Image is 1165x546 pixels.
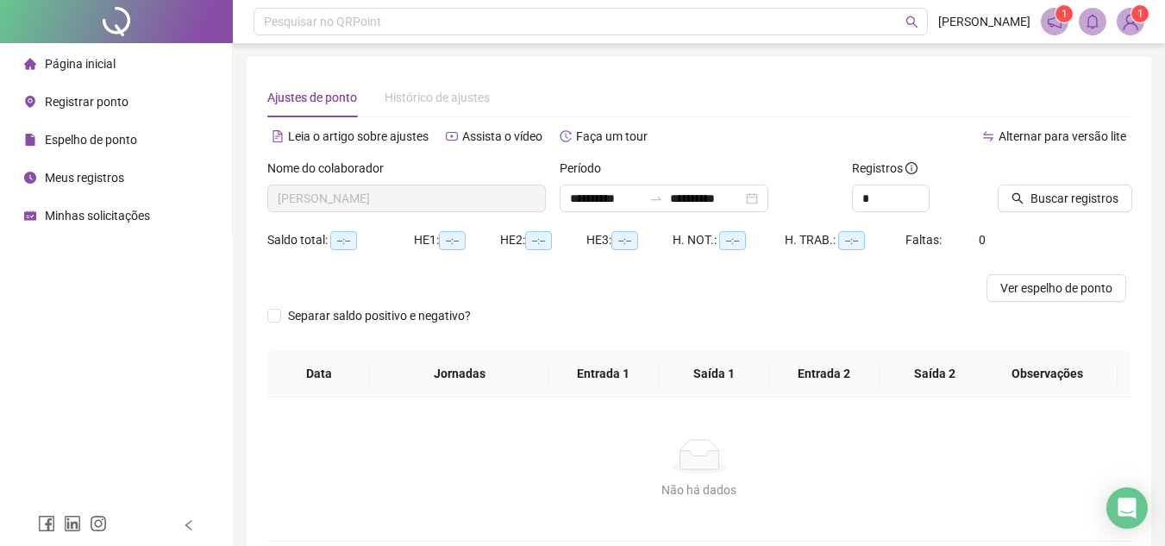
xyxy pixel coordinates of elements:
[267,230,414,250] div: Saldo total:
[905,16,918,28] span: search
[24,134,36,146] span: file
[938,12,1030,31] span: [PERSON_NAME]
[977,350,1118,398] th: Observações
[267,159,395,178] label: Nome do colaborador
[1106,487,1148,529] div: Open Intercom Messenger
[24,58,36,70] span: home
[525,231,552,250] span: --:--
[1131,5,1149,22] sup: Atualize o seu contato no menu Meus Dados
[90,515,107,532] span: instagram
[998,185,1132,212] button: Buscar registros
[1012,192,1024,204] span: search
[1047,14,1062,29] span: notification
[267,350,370,398] th: Data
[560,159,612,178] label: Período
[785,230,905,250] div: H. TRAB.:
[586,230,673,250] div: HE 3:
[370,350,548,398] th: Jornadas
[64,515,81,532] span: linkedin
[183,519,195,531] span: left
[330,231,357,250] span: --:--
[281,306,478,325] span: Separar saldo positivo e negativo?
[45,171,124,185] span: Meus registros
[267,91,357,104] span: Ajustes de ponto
[659,350,769,398] th: Saída 1
[278,185,536,211] span: LETICIA KOSMAL DE SOUZA
[439,231,466,250] span: --:--
[719,231,746,250] span: --:--
[769,350,880,398] th: Entrada 2
[999,129,1126,143] span: Alternar para versão lite
[576,129,648,143] span: Faça um tour
[24,172,36,184] span: clock-circle
[1085,14,1100,29] span: bell
[45,57,116,71] span: Página inicial
[611,231,638,250] span: --:--
[500,230,586,250] div: HE 2:
[1055,5,1073,22] sup: 1
[288,480,1110,499] div: Não há dados
[991,364,1104,383] span: Observações
[548,350,659,398] th: Entrada 1
[986,274,1126,302] button: Ver espelho de ponto
[414,230,500,250] div: HE 1:
[1030,189,1118,208] span: Buscar registros
[1062,8,1068,20] span: 1
[45,95,128,109] span: Registrar ponto
[38,515,55,532] span: facebook
[462,129,542,143] span: Assista o vídeo
[45,133,137,147] span: Espelho de ponto
[1137,8,1143,20] span: 1
[979,233,986,247] span: 0
[1118,9,1143,35] img: 84440
[24,210,36,222] span: schedule
[45,209,150,223] span: Minhas solicitações
[673,230,785,250] div: H. NOT.:
[905,162,918,174] span: info-circle
[1000,279,1112,298] span: Ver espelho de ponto
[560,130,572,142] span: history
[852,159,918,178] span: Registros
[982,130,994,142] span: swap
[649,191,663,205] span: swap-right
[385,91,490,104] span: Histórico de ajustes
[880,350,990,398] th: Saída 2
[24,96,36,108] span: environment
[649,191,663,205] span: to
[446,130,458,142] span: youtube
[272,130,284,142] span: file-text
[838,231,865,250] span: --:--
[288,129,429,143] span: Leia o artigo sobre ajustes
[905,233,944,247] span: Faltas:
